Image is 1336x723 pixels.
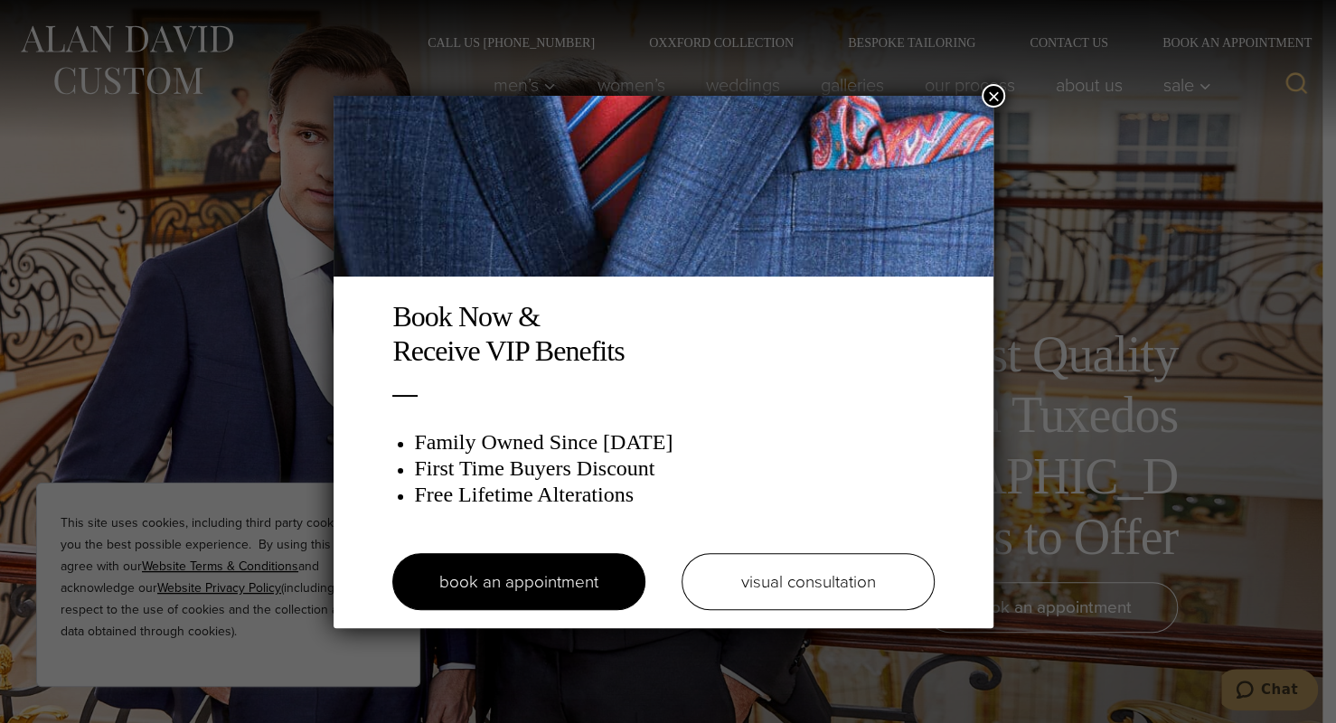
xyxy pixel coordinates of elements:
h3: First Time Buyers Discount [414,455,935,482]
a: book an appointment [392,553,645,610]
a: visual consultation [682,553,935,610]
h3: Free Lifetime Alterations [414,482,935,508]
button: Close [982,84,1005,108]
span: Chat [40,13,77,29]
h2: Book Now & Receive VIP Benefits [392,299,935,369]
h3: Family Owned Since [DATE] [414,429,935,455]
